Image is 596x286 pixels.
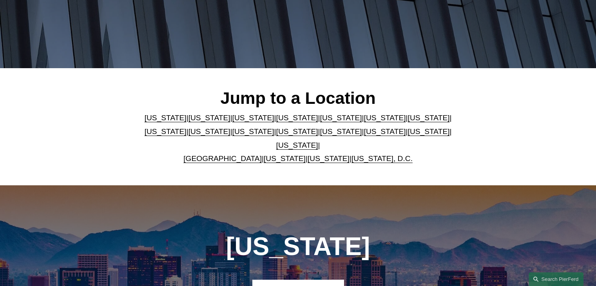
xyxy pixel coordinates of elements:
a: [US_STATE] [188,114,230,122]
a: [US_STATE] [264,154,306,163]
a: [US_STATE] [276,141,318,149]
h1: [US_STATE] [184,232,412,261]
a: [US_STATE] [364,127,406,136]
a: [US_STATE] [232,127,274,136]
h2: Jump to a Location [138,88,458,108]
a: [US_STATE] [188,127,230,136]
p: | | | | | | | | | | | | | | | | | | [138,111,458,165]
a: [US_STATE] [232,114,274,122]
a: [US_STATE] [364,114,406,122]
a: [US_STATE] [320,114,362,122]
a: [GEOGRAPHIC_DATA] [183,154,262,163]
a: [US_STATE], D.C. [351,154,413,163]
a: [US_STATE] [145,127,187,136]
a: [US_STATE] [276,114,318,122]
a: [US_STATE] [408,114,449,122]
a: Search this site [529,272,583,286]
a: [US_STATE] [276,127,318,136]
a: [US_STATE] [145,114,187,122]
a: [US_STATE] [308,154,350,163]
a: [US_STATE] [320,127,362,136]
a: [US_STATE] [408,127,449,136]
